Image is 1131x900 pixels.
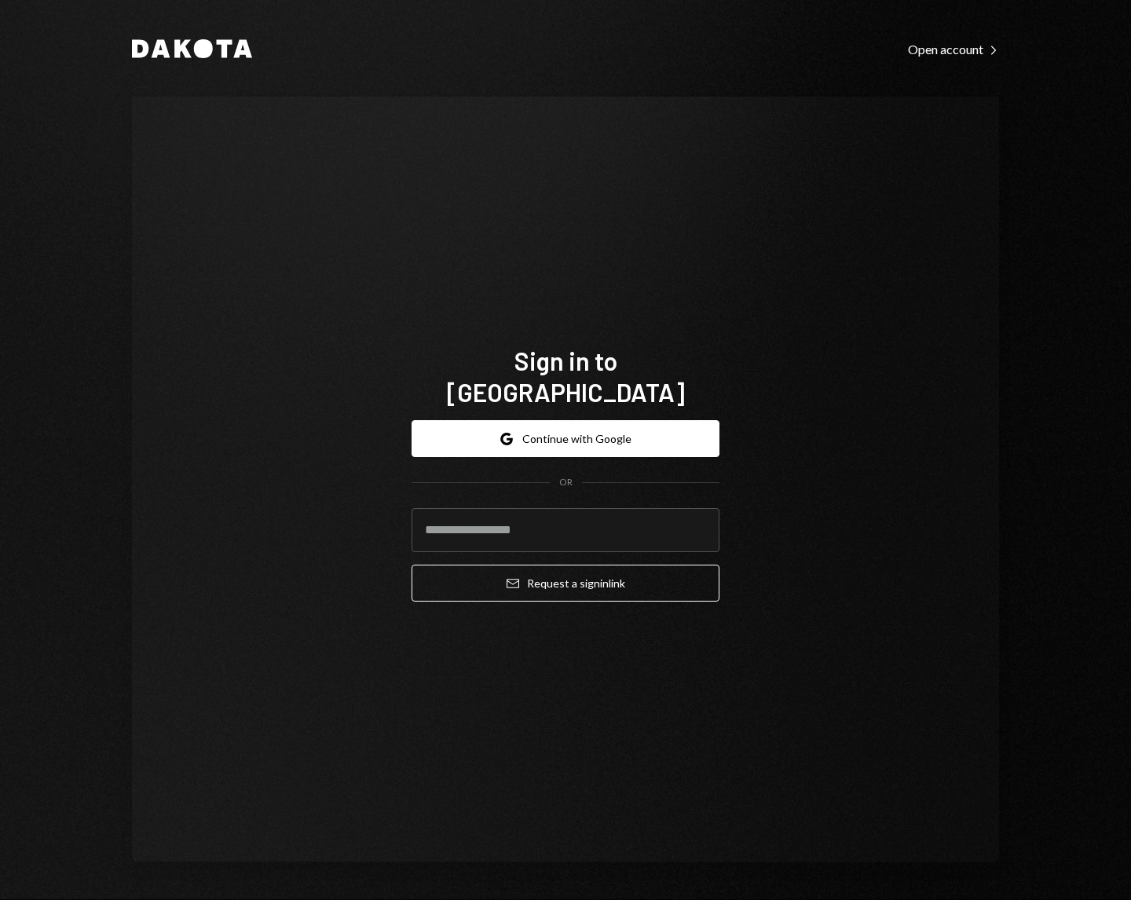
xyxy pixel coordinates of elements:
[412,420,719,457] button: Continue with Google
[412,565,719,602] button: Request a signinlink
[908,42,999,57] div: Open account
[559,476,573,489] div: OR
[908,40,999,57] a: Open account
[412,345,719,408] h1: Sign in to [GEOGRAPHIC_DATA]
